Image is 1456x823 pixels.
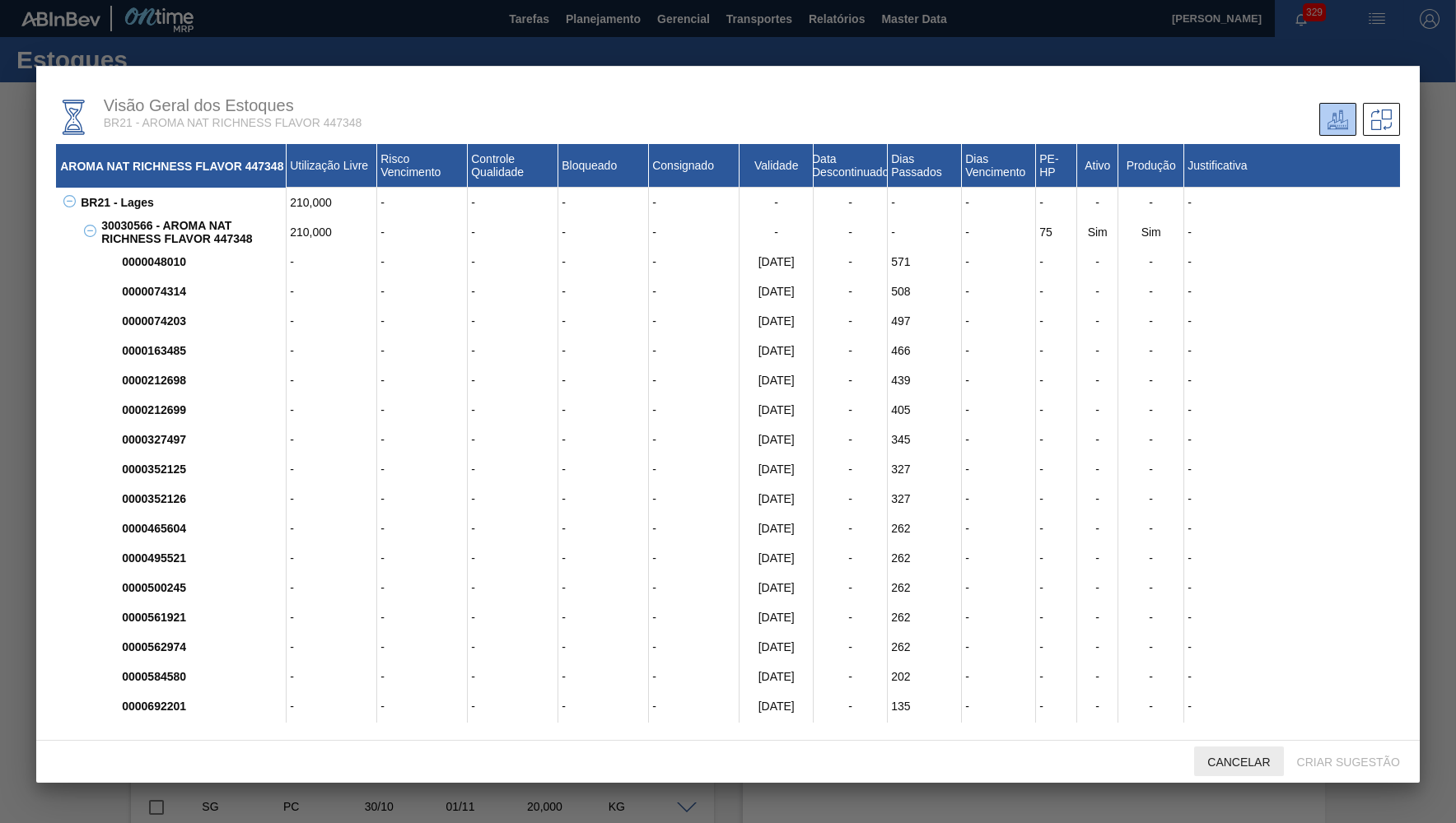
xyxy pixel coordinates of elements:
div: - [558,247,649,277]
div: - [962,395,1036,425]
div: - [287,602,377,632]
button: Criar sugestão [1284,746,1413,776]
div: - [814,573,888,602]
div: - [377,514,468,543]
div: - [377,632,468,662]
div: 0000048010 [118,247,287,277]
div: - [287,425,377,454]
div: - [1036,484,1077,514]
div: Controle Qualidade [468,144,558,188]
div: - [962,484,1036,514]
div: - [377,425,468,454]
div: - [468,573,558,602]
div: - [1118,188,1184,217]
div: [DATE] [740,365,814,395]
div: - [1036,336,1077,365]
div: - [558,365,649,395]
div: 439 [888,365,962,395]
div: 0000212698 [118,365,287,395]
div: 345 [888,425,962,454]
div: - [1036,691,1077,721]
div: - [377,573,468,602]
div: Sim [1077,217,1118,247]
div: 262 [888,543,962,573]
div: - [649,484,740,514]
div: AROMA NAT RICHNESS FLAVOR 447348 [56,144,287,188]
div: - [287,454,377,484]
div: - [287,543,377,573]
div: 405 [888,395,962,425]
div: - [1077,691,1118,721]
div: - [962,662,1036,691]
div: - [1036,247,1077,277]
div: - [962,277,1036,306]
div: - [377,188,468,217]
div: - [814,336,888,365]
div: - [649,662,740,691]
div: - [287,632,377,662]
div: - [1118,395,1184,425]
div: - [377,217,468,247]
div: 0000561921 [118,602,287,632]
div: Risco Vencimento [377,144,468,188]
div: - [287,691,377,721]
div: Data Descontinuado [814,144,888,188]
div: - [468,454,558,484]
div: - [1077,662,1118,691]
div: - [377,247,468,277]
div: - [468,543,558,573]
div: 0000163485 [118,336,287,365]
div: - [962,247,1036,277]
div: - [1036,395,1077,425]
div: - [1184,365,1400,395]
div: - [1077,306,1118,336]
div: - [888,188,962,217]
div: - [962,602,1036,632]
div: - [1036,425,1077,454]
div: - [1036,721,1077,751]
div: - [649,247,740,277]
div: - [1118,602,1184,632]
div: - [962,573,1036,602]
div: - [558,543,649,573]
div: 0000352126 [118,484,287,514]
div: - [377,484,468,514]
div: - [649,217,740,247]
div: - [1077,425,1118,454]
div: - [468,306,558,336]
div: - [649,691,740,721]
div: Unidade Atual/ Unidades [1319,103,1356,136]
div: - [1036,454,1077,484]
div: - [1184,514,1400,543]
div: - [814,247,888,277]
div: 571 [888,247,962,277]
div: - [1118,454,1184,484]
div: 210,000 [287,188,377,217]
div: - [1118,573,1184,602]
div: - [558,425,649,454]
button: Cancelar [1194,746,1283,776]
div: - [468,365,558,395]
div: - [558,484,649,514]
div: - [377,602,468,632]
div: - [287,277,377,306]
div: 497 [888,306,962,336]
div: - [1184,454,1400,484]
div: - [558,514,649,543]
div: - [377,365,468,395]
div: [DATE] [740,247,814,277]
div: - [1118,425,1184,454]
div: - [1118,484,1184,514]
div: - [377,543,468,573]
div: - [287,662,377,691]
div: - [814,188,888,217]
div: - [468,602,558,632]
div: - [377,336,468,365]
div: - [649,365,740,395]
div: - [468,662,558,691]
div: - [962,721,1036,751]
div: - [558,454,649,484]
div: - [558,306,649,336]
div: - [1077,632,1118,662]
div: Sugestões de Trasferência [1363,103,1400,136]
